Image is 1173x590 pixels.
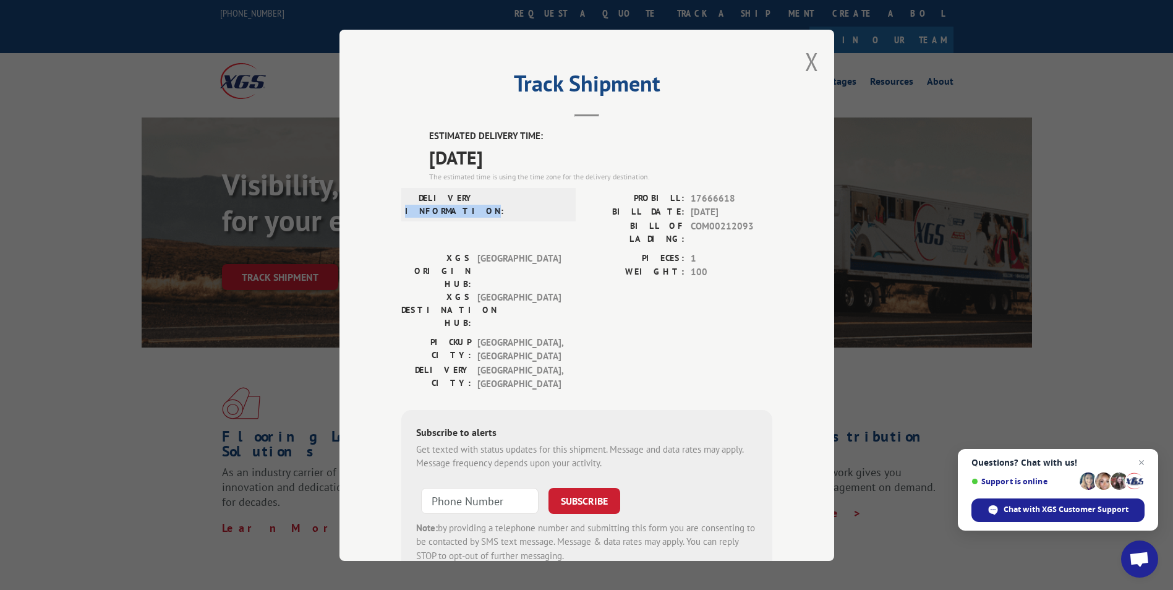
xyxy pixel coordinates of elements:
[416,521,438,533] strong: Note:
[587,265,685,280] label: WEIGHT:
[691,191,772,205] span: 17666618
[421,487,539,513] input: Phone Number
[587,205,685,220] label: BILL DATE:
[401,290,471,329] label: XGS DESTINATION HUB:
[429,171,772,182] div: The estimated time is using the time zone for the delivery destination.
[405,191,475,217] label: DELIVERY INFORMATION:
[548,487,620,513] button: SUBSCRIBE
[416,521,757,563] div: by providing a telephone number and submitting this form you are consenting to be contacted by SM...
[971,477,1075,486] span: Support is online
[1121,541,1158,578] div: Open chat
[691,265,772,280] span: 100
[691,205,772,220] span: [DATE]
[971,498,1145,522] div: Chat with XGS Customer Support
[401,335,471,363] label: PICKUP CITY:
[429,143,772,171] span: [DATE]
[1134,455,1149,470] span: Close chat
[401,251,471,290] label: XGS ORIGIN HUB:
[477,363,561,391] span: [GEOGRAPHIC_DATA] , [GEOGRAPHIC_DATA]
[477,290,561,329] span: [GEOGRAPHIC_DATA]
[416,442,757,470] div: Get texted with status updates for this shipment. Message and data rates may apply. Message frequ...
[1004,504,1128,515] span: Chat with XGS Customer Support
[691,251,772,265] span: 1
[416,424,757,442] div: Subscribe to alerts
[477,251,561,290] span: [GEOGRAPHIC_DATA]
[401,363,471,391] label: DELIVERY CITY:
[587,219,685,245] label: BILL OF LADING:
[587,191,685,205] label: PROBILL:
[805,45,819,78] button: Close modal
[971,458,1145,468] span: Questions? Chat with us!
[429,129,772,143] label: ESTIMATED DELIVERY TIME:
[477,335,561,363] span: [GEOGRAPHIC_DATA] , [GEOGRAPHIC_DATA]
[691,219,772,245] span: COM00212093
[587,251,685,265] label: PIECES:
[401,75,772,98] h2: Track Shipment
